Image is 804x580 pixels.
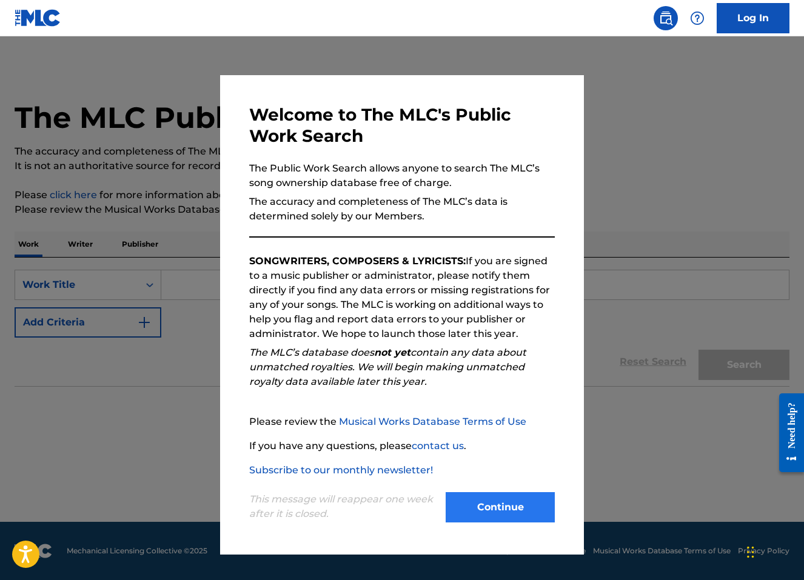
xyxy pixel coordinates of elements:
a: Log In [717,3,789,33]
img: help [690,11,705,25]
p: If you have any questions, please . [249,439,555,453]
p: Please review the [249,415,555,429]
p: The accuracy and completeness of The MLC’s data is determined solely by our Members. [249,195,555,224]
iframe: Resource Center [770,381,804,484]
em: The MLC’s database does contain any data about unmatched royalties. We will begin making unmatche... [249,347,526,387]
h3: Welcome to The MLC's Public Work Search [249,104,555,147]
div: Drag [747,534,754,570]
a: contact us [412,440,464,452]
strong: SONGWRITERS, COMPOSERS & LYRICISTS: [249,255,466,267]
img: search [658,11,673,25]
a: Subscribe to our monthly newsletter! [249,464,433,476]
a: Musical Works Database Terms of Use [339,416,526,427]
iframe: Chat Widget [743,522,804,580]
p: If you are signed to a music publisher or administrator, please notify them directly if you find ... [249,254,555,341]
button: Continue [446,492,555,522]
a: Public Search [654,6,678,30]
p: The Public Work Search allows anyone to search The MLC’s song ownership database free of charge. [249,161,555,190]
div: Help [685,6,709,30]
p: This message will reappear one week after it is closed. [249,492,438,521]
strong: not yet [374,347,410,358]
img: MLC Logo [15,9,61,27]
